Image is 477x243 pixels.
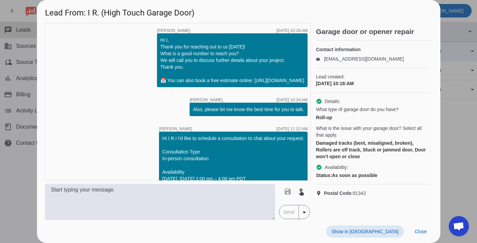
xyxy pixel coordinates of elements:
div: [DATE] 10:24:AM [276,98,307,102]
span: [PERSON_NAME] [157,29,190,33]
span: What is the issue with your garage door? Select all that apply. [316,125,430,138]
span: [PERSON_NAME] [159,127,192,131]
span: Close [415,229,427,234]
span: [PERSON_NAME] [190,98,223,102]
div: As soon as possible [316,172,430,179]
div: Damaged tracks (bent, misaligned, broken), Rollers are off track, Stuck or jammed door, Door won'... [316,140,430,160]
h2: Garage door or opener repair [316,28,432,35]
mat-icon: touch_app [297,187,305,196]
div: Open chat [449,216,469,236]
h4: Contact information [316,46,430,53]
span: Show in [GEOGRAPHIC_DATA] [331,229,398,234]
div: Hi I R.! I'd like to schedule a consultation to chat about your request. Consultation Type In-per... [162,135,304,209]
span: 91342 [324,190,366,197]
mat-icon: email [316,57,324,61]
mat-icon: location_on [316,190,324,196]
button: Show in [GEOGRAPHIC_DATA] [326,225,404,238]
span: Lead created: [316,73,430,80]
div: [DATE] 10:18:AM [276,29,307,33]
strong: Status: [316,173,332,178]
div: Also, please let me know the best time for you to talk.​ [193,106,304,113]
a: [EMAIL_ADDRESS][DOMAIN_NAME] [324,56,404,62]
button: Close [409,225,432,238]
span: Details: [325,98,341,105]
span: What type of garage door do you have? [316,106,399,113]
mat-icon: arrow_drop_down [300,208,308,216]
mat-icon: check_circle [316,98,322,104]
strong: Postal Code: [324,190,353,196]
span: Availability: [325,164,348,171]
mat-icon: check_circle [316,164,322,170]
div: Roll-up [316,114,430,121]
div: [DATE] 10:18:AM [316,80,430,87]
div: Hi I, Thank you for reaching out to us [DATE]! What is a good number to reach you? We will call y... [160,37,304,84]
div: [DATE] 11:12:AM [276,127,307,131]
